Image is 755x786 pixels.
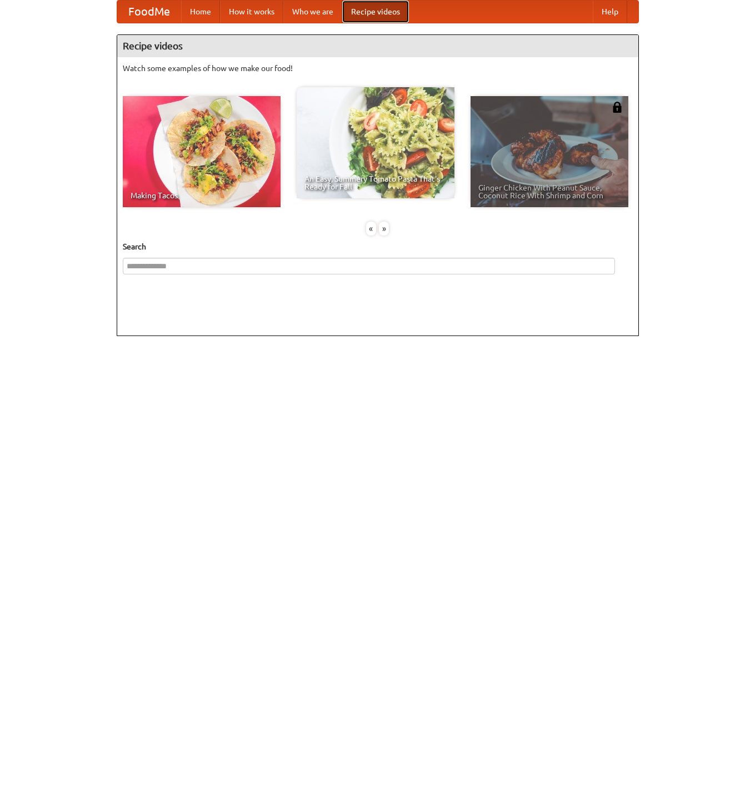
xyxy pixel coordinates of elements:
span: Making Tacos [131,192,273,199]
a: Home [181,1,220,23]
p: Watch some examples of how we make our food! [123,63,633,74]
a: How it works [220,1,283,23]
a: Making Tacos [123,96,281,207]
a: An Easy, Summery Tomato Pasta That's Ready for Fall [297,87,454,198]
img: 483408.png [612,102,623,113]
div: « [366,222,376,236]
a: Who we are [283,1,342,23]
h5: Search [123,241,633,252]
a: Recipe videos [342,1,409,23]
a: FoodMe [117,1,181,23]
a: Help [593,1,627,23]
div: » [379,222,389,236]
h4: Recipe videos [117,35,638,57]
span: An Easy, Summery Tomato Pasta That's Ready for Fall [304,175,447,191]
